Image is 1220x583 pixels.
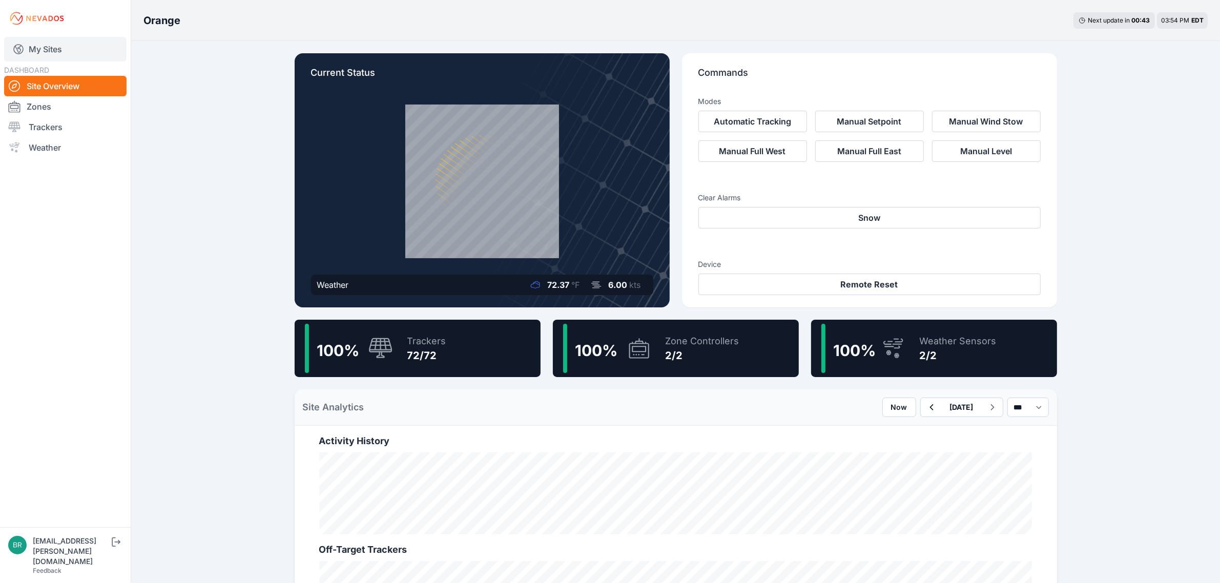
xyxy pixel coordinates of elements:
[4,96,127,117] a: Zones
[932,111,1041,132] button: Manual Wind Stow
[4,76,127,96] a: Site Overview
[698,140,807,162] button: Manual Full West
[317,341,360,360] span: 100 %
[942,398,982,417] button: [DATE]
[834,341,876,360] span: 100 %
[698,259,1041,269] h3: Device
[698,274,1041,295] button: Remote Reset
[630,280,641,290] span: kts
[8,10,66,27] img: Nevados
[1131,16,1150,25] div: 00 : 43
[666,348,739,363] div: 2/2
[4,117,127,137] a: Trackers
[295,320,541,377] a: 100%Trackers72/72
[920,334,997,348] div: Weather Sensors
[698,207,1041,228] button: Snow
[1161,16,1189,24] span: 03:54 PM
[317,279,349,291] div: Weather
[143,13,180,28] h3: Orange
[572,280,580,290] span: °F
[609,280,628,290] span: 6.00
[33,567,61,574] a: Feedback
[575,341,618,360] span: 100 %
[882,398,916,417] button: Now
[932,140,1041,162] button: Manual Level
[4,137,127,158] a: Weather
[407,348,446,363] div: 72/72
[920,348,997,363] div: 2/2
[1191,16,1204,24] span: EDT
[33,536,110,567] div: [EMAIL_ADDRESS][PERSON_NAME][DOMAIN_NAME]
[8,536,27,554] img: brayden.sanford@nevados.solar
[698,66,1041,88] p: Commands
[811,320,1057,377] a: 100%Weather Sensors2/2
[319,543,1032,557] h2: Off-Target Trackers
[815,111,924,132] button: Manual Setpoint
[548,280,570,290] span: 72.37
[698,111,807,132] button: Automatic Tracking
[698,193,1041,203] h3: Clear Alarms
[1088,16,1130,24] span: Next update in
[143,7,180,34] nav: Breadcrumb
[666,334,739,348] div: Zone Controllers
[698,96,721,107] h3: Modes
[553,320,799,377] a: 100%Zone Controllers2/2
[303,400,364,414] h2: Site Analytics
[4,66,49,74] span: DASHBOARD
[407,334,446,348] div: Trackers
[815,140,924,162] button: Manual Full East
[319,434,1032,448] h2: Activity History
[311,66,653,88] p: Current Status
[4,37,127,61] a: My Sites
